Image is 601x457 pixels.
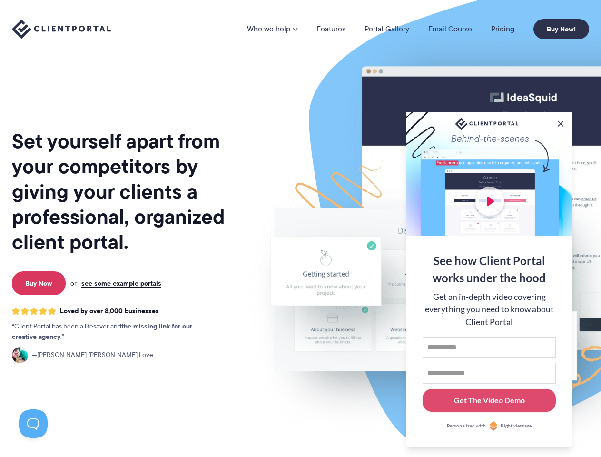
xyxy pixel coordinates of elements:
span: Personalized with [447,422,486,430]
span: RightMessage [501,422,532,430]
a: Portal Gallery [365,25,409,33]
a: Buy Now! [533,19,589,39]
span: [PERSON_NAME] [PERSON_NAME] Love [32,350,153,360]
strong: the missing link for our creative agency [12,321,192,342]
span: Loved by over 8,000 businesses [60,307,159,315]
a: see some example portals [81,279,161,288]
iframe: Toggle Customer Support [19,409,48,438]
a: Who we help [247,25,297,33]
div: Get an in-depth video covering everything you need to know about Client Portal [423,291,556,328]
a: Buy Now [12,271,66,295]
img: Personalized with RightMessage [489,421,498,431]
a: Personalized withRightMessage [423,421,556,431]
a: Email Course [428,25,472,33]
p: Client Portal has been a lifesaver and . [12,321,212,342]
span: or [70,279,77,288]
a: Pricing [491,25,514,33]
a: Features [316,25,345,33]
button: Get The Video Demo [423,389,556,412]
div: See how Client Portal works under the hood [423,252,556,287]
h1: Set yourself apart from your competitors by giving your clients a professional, organized client ... [12,129,243,255]
div: Get The Video Demo [454,395,525,406]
